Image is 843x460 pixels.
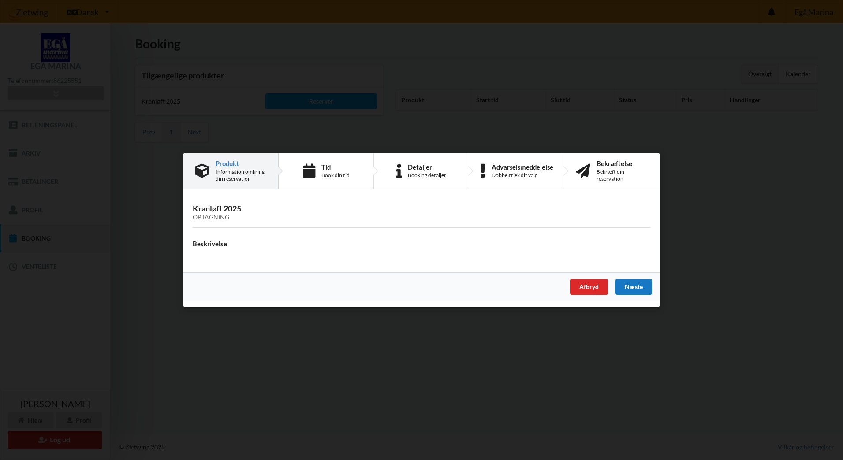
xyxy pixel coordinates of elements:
div: Detaljer [408,163,446,171]
h4: Beskrivelse [193,240,650,248]
div: Dobbelttjek dit valg [492,172,553,179]
div: Næste [615,279,652,295]
div: Optagning [193,214,650,221]
div: Produkt [216,160,267,167]
div: Bekræftelse [597,160,648,167]
div: Information omkring din reservation [216,168,267,182]
div: Advarselsmeddelelse [492,163,553,171]
h3: Kranløft 2025 [193,204,650,221]
div: Afbryd [570,279,608,295]
div: Tid [321,163,350,171]
div: Booking detaljer [408,172,446,179]
div: Book din tid [321,172,350,179]
div: Bekræft din reservation [597,168,648,182]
